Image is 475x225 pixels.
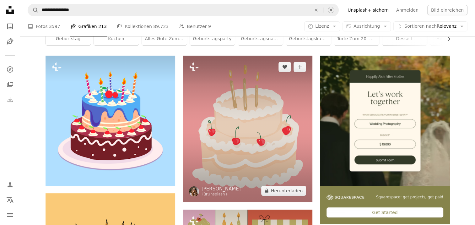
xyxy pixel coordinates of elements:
a: Grafiken [4,35,16,48]
button: Ausrichtung [343,21,391,31]
img: Zum Profil von Amanda Sala [189,186,199,196]
a: Geburtstagskuchen [286,33,331,45]
a: eine dreistöckige Torte mit Kirschen und Kerzen [183,126,312,132]
button: Unsplash suchen [28,4,39,16]
span: Sortieren nach [404,24,437,29]
a: Hochzeitstorte [430,33,475,45]
span: 89.723 [153,23,169,30]
button: Lizenz [304,21,340,31]
a: Geburtstag [46,33,91,45]
div: Für [202,192,241,197]
a: Entdecken [4,63,16,76]
img: file-1747939142011-51e5cc87e3c9 [327,195,364,200]
button: Menü [4,209,16,221]
img: Eine Geburtstagstorte mit brennenden Kerzen auf einem Teller [46,56,175,185]
a: Geburtstagsparty [190,33,235,45]
a: Benutzer 9 [179,16,211,36]
button: Liste nach rechts verschieben [443,33,450,45]
a: Squarespace: get projects, get paidGet Started [320,56,450,224]
a: Kuchen [94,33,139,45]
button: Herunterladen [261,186,306,196]
img: eine dreistöckige Torte mit Kirschen und Kerzen [183,56,312,202]
span: 3597 [49,23,60,30]
button: Sortieren nachRelevanz [393,21,467,31]
a: Kollektionen [4,78,16,91]
a: Dessert [382,33,427,45]
a: Unsplash+ [208,192,228,196]
a: Alles Gute zum Geburtstag! [142,33,187,45]
span: Squarespace: get projects, get paid [376,195,443,200]
button: Gefällt mir [278,62,291,72]
a: Startseite — Unsplash [4,4,16,18]
img: file-1747939393036-2c53a76c450aimage [320,56,450,185]
a: Anmelden / Registrieren [4,178,16,191]
button: Löschen [309,4,323,16]
div: Get Started [327,207,443,217]
button: Sprache [4,194,16,206]
a: Fotos 3597 [28,16,60,36]
a: Geburtstagsnachricht [238,33,283,45]
a: Unsplash+ sichern [344,5,392,15]
a: Kollektionen 89.723 [117,16,169,36]
button: Visuelle Suche [323,4,338,16]
span: Ausrichtung [354,24,380,29]
a: Eine Geburtstagstorte mit brennenden Kerzen auf einem Teller [46,118,175,123]
a: Anmelden [392,5,422,15]
span: 9 [208,23,211,30]
span: Lizenz [315,24,329,29]
a: Fotos [4,20,16,33]
button: Zu Kollektion hinzufügen [294,62,306,72]
a: Torte zum 20. Geburtstag [334,33,379,45]
span: Relevanz [404,23,456,30]
a: [PERSON_NAME] [202,186,241,192]
form: Finden Sie Bildmaterial auf der ganzen Webseite [28,4,339,16]
button: Bild einreichen [427,5,467,15]
a: Bisherige Downloads [4,93,16,106]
